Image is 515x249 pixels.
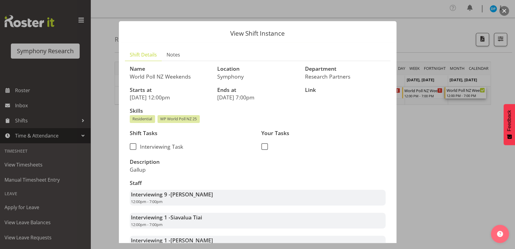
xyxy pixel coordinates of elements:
h3: Department [305,66,386,72]
span: Residential [132,116,152,122]
img: help-xxl-2.png [497,231,503,237]
h3: Name [130,66,210,72]
button: Feedback - Show survey [504,104,515,145]
p: [DATE] 12:00pm [130,94,210,101]
h3: Link [305,87,386,93]
p: World Poll NZ Weekends [130,73,210,80]
span: 12:00pm - 7:00pm [131,222,163,227]
h3: Staff [130,180,386,186]
p: Research Partners [305,73,386,80]
strong: Interviewing 1 - [131,237,213,244]
strong: Interviewing 9 - [131,191,213,198]
h3: Ends at [217,87,298,93]
h3: Shift Tasks [130,130,254,136]
span: Shift Details [130,51,157,58]
h3: Your Tasks [261,130,386,136]
span: 12:00pm - 7:00pm [131,199,163,204]
span: [PERSON_NAME] [170,237,213,244]
p: Gallup [130,166,254,173]
span: Feedback [507,110,512,131]
p: View Shift Instance [125,30,390,37]
p: Symphony [217,73,298,80]
span: Interviewing Task [136,143,183,150]
h3: Starts at [130,87,210,93]
span: Notes [167,51,180,58]
span: WP World Poll NZ 25 [160,116,197,122]
h3: Description [130,159,254,165]
span: Siavalua Tiai [170,214,202,221]
p: [DATE] 7:00pm [217,94,298,101]
h3: Location [217,66,298,72]
strong: Interviewing 1 - [131,214,202,221]
h3: Skills [130,108,386,114]
span: [PERSON_NAME] [170,191,213,198]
